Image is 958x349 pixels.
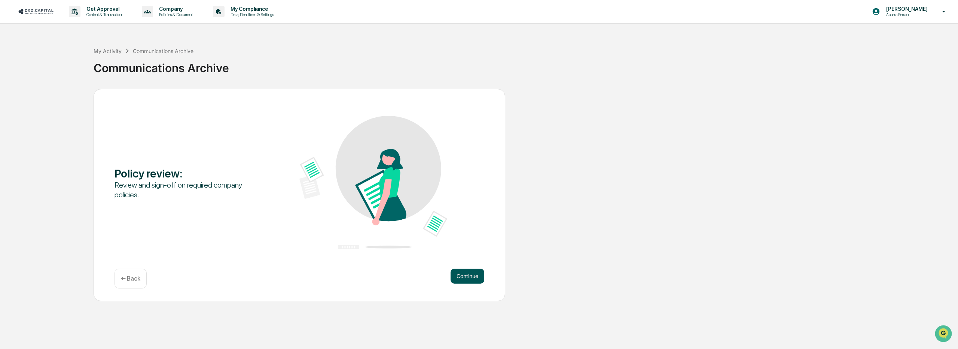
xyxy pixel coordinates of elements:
[62,94,93,102] span: Attestations
[7,95,13,101] div: 🖐️
[54,95,60,101] div: 🗄️
[880,12,931,17] p: Access Person
[880,6,931,12] p: [PERSON_NAME]
[225,6,278,12] p: My Compliance
[7,16,136,28] p: How can we help?
[121,275,140,282] p: ← Back
[115,180,262,200] div: Review and sign-off on required company policies.
[80,12,127,17] p: Content & Transactions
[934,324,954,345] iframe: Open customer support
[94,48,122,54] div: My Activity
[7,109,13,115] div: 🔎
[18,8,54,15] img: logo
[25,57,123,65] div: Start new chat
[51,91,96,105] a: 🗄️Attestations
[7,57,21,71] img: 1746055101610-c473b297-6a78-478c-a979-82029cc54cd1
[25,65,95,71] div: We're available if you need us!
[153,12,198,17] p: Policies & Documents
[451,269,484,284] button: Continue
[74,127,91,132] span: Pylon
[4,91,51,105] a: 🖐️Preclearance
[15,94,48,102] span: Preclearance
[15,108,47,116] span: Data Lookup
[94,55,954,75] div: Communications Archive
[127,59,136,68] button: Start new chat
[299,116,447,249] img: Policy review
[53,126,91,132] a: Powered byPylon
[153,6,198,12] p: Company
[80,6,127,12] p: Get Approval
[133,48,193,54] div: Communications Archive
[115,167,262,180] div: Policy review :
[4,105,50,119] a: 🔎Data Lookup
[225,12,278,17] p: Data, Deadlines & Settings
